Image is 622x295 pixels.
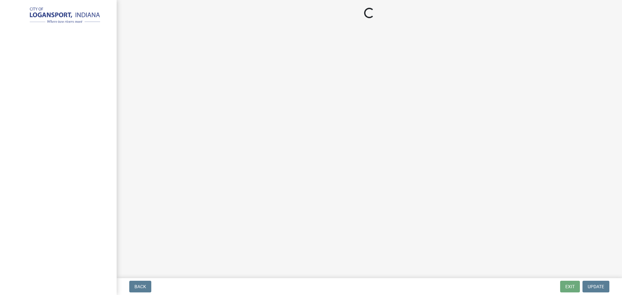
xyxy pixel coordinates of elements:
[588,284,604,289] span: Update
[134,284,146,289] span: Back
[13,7,106,25] img: City of Logansport, Indiana
[560,281,580,292] button: Exit
[129,281,151,292] button: Back
[582,281,609,292] button: Update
